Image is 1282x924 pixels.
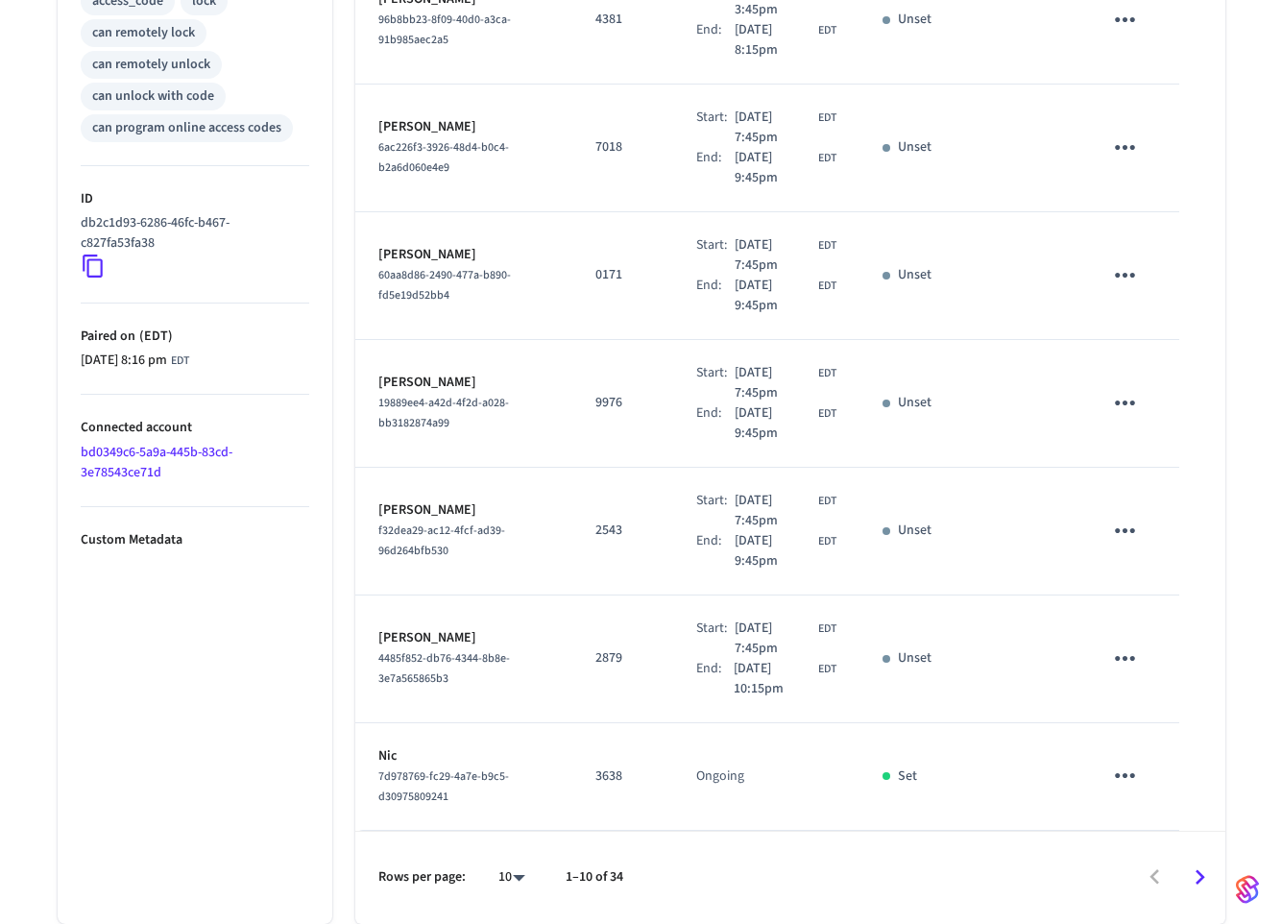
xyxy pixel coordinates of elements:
[696,20,735,61] div: End:
[696,403,735,444] div: End:
[378,523,505,559] span: f32dea29-ac12-4fcf-ad39-96d264bfb530
[81,351,167,371] span: [DATE] 8:16 pm
[818,661,836,678] span: EDT
[595,137,650,158] p: 7018
[696,148,735,188] div: End:
[171,353,189,370] span: EDT
[696,363,735,403] div: Start:
[735,108,814,148] span: [DATE] 7:45pm
[378,746,549,766] p: Nic
[898,10,931,30] p: Unset
[735,108,836,148] div: America/Toronto
[378,650,510,687] span: 4485f852-db76-4344-8b8e-3e7a565865b3
[818,278,836,295] span: EDT
[735,491,814,531] span: [DATE] 7:45pm
[735,148,814,188] span: [DATE] 9:45pm
[818,620,836,638] span: EDT
[81,327,309,347] p: Paired on
[818,22,836,39] span: EDT
[673,723,859,831] td: Ongoing
[898,648,931,669] p: Unset
[735,403,814,444] span: [DATE] 9:45pm
[135,327,173,346] span: ( EDT )
[696,531,735,571] div: End:
[818,533,836,550] span: EDT
[92,86,214,107] div: can unlock with code
[818,237,836,255] span: EDT
[735,491,836,531] div: America/Toronto
[81,189,309,209] p: ID
[378,395,509,431] span: 19889ee4-a42d-4f2d-a028-bb3182874a99
[81,530,309,550] p: Custom Metadata
[92,118,281,138] div: can program online access codes
[735,531,814,571] span: [DATE] 9:45pm
[735,148,836,188] div: America/Toronto
[735,619,836,659] div: America/Toronto
[81,443,232,482] a: bd0349c6-5a9a-445b-83cd-3e78543ce71d
[595,521,650,541] p: 2543
[378,139,509,176] span: 6ac226f3-3926-48d4-b0c4-b2a6d060e4e9
[735,276,836,316] div: America/Toronto
[735,235,814,276] span: [DATE] 7:45pm
[696,235,735,276] div: Start:
[378,500,549,521] p: [PERSON_NAME]
[92,55,210,75] div: can remotely unlock
[696,108,735,148] div: Start:
[818,109,836,127] span: EDT
[1177,855,1222,900] button: Go to next page
[378,117,549,137] p: [PERSON_NAME]
[378,12,511,48] span: 96b8bb23-8f09-40d0-a3ca-91b985aec2a5
[696,276,735,316] div: End:
[898,766,917,787] p: Set
[81,418,309,438] p: Connected account
[378,867,466,888] p: Rows per page:
[489,863,535,891] div: 10
[595,766,650,787] p: 3638
[1236,874,1259,905] img: SeamLogoGradient.69752ec5.svg
[81,213,302,254] p: db2c1d93-6286-46fc-b467-c827fa53fa38
[818,405,836,423] span: EDT
[595,648,650,669] p: 2879
[734,659,815,699] span: [DATE] 10:15pm
[378,267,511,304] span: 60aa8d86-2490-477a-b890-fd5e19d52bb4
[378,768,509,805] span: 7d978769-fc29-4a7e-b9c5-d30975809241
[92,23,195,43] div: can remotely lock
[735,20,836,61] div: America/Toronto
[735,619,814,659] span: [DATE] 7:45pm
[734,659,837,699] div: America/Toronto
[898,265,931,285] p: Unset
[566,867,623,888] p: 1–10 of 34
[735,531,836,571] div: America/Toronto
[595,393,650,413] p: 9976
[378,373,549,393] p: [PERSON_NAME]
[595,10,650,30] p: 4381
[378,628,549,648] p: [PERSON_NAME]
[898,137,931,158] p: Unset
[696,619,735,659] div: Start:
[81,351,189,371] div: America/Toronto
[898,393,931,413] p: Unset
[735,235,836,276] div: America/Toronto
[818,150,836,167] span: EDT
[818,493,836,510] span: EDT
[818,365,836,382] span: EDT
[735,20,814,61] span: [DATE] 8:15pm
[696,659,734,699] div: End:
[735,363,836,403] div: America/Toronto
[595,265,650,285] p: 0171
[735,276,814,316] span: [DATE] 9:45pm
[898,521,931,541] p: Unset
[378,245,549,265] p: [PERSON_NAME]
[735,403,836,444] div: America/Toronto
[735,363,814,403] span: [DATE] 7:45pm
[696,491,735,531] div: Start:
